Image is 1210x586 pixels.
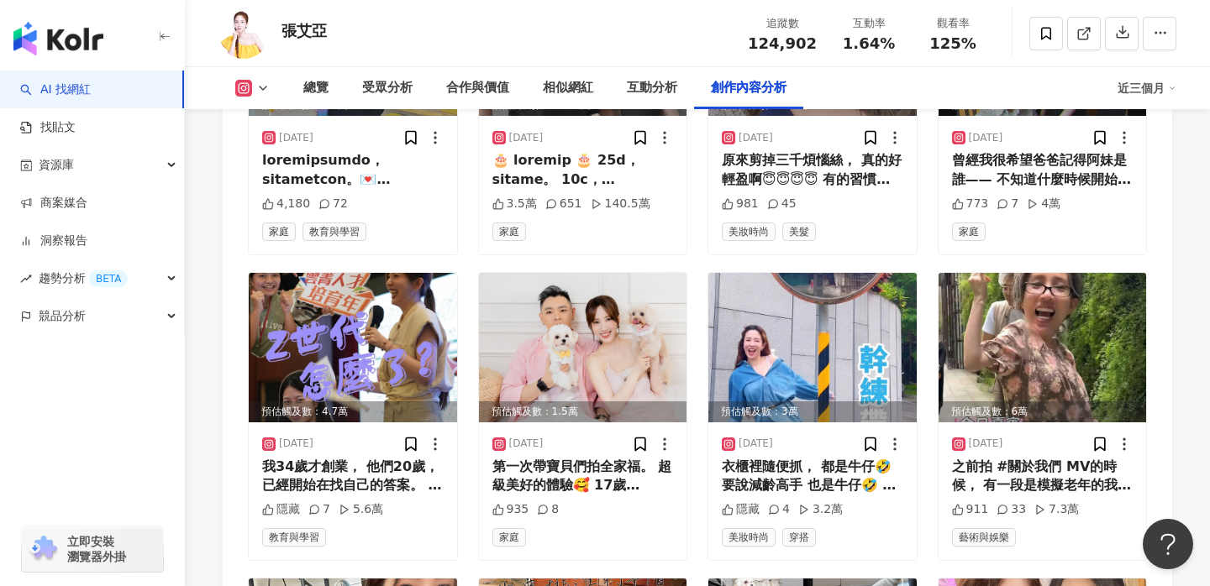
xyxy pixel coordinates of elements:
[308,501,330,518] div: 7
[748,34,817,52] span: 124,902
[279,437,313,451] div: [DATE]
[537,501,559,518] div: 8
[767,196,797,212] div: 45
[492,196,537,212] div: 3.5萬
[543,78,593,98] div: 相似網紅
[782,528,816,547] span: 穿搭
[218,8,269,59] img: KOL Avatar
[545,196,582,212] div: 651
[708,273,917,422] img: post-image
[708,401,917,422] div: 預估觸及數：3萬
[952,151,1134,189] div: 曾經我很希望爸爸記得阿妹是誰—— 不知道什麼時候開始，我不再強求爸爸記得。 只希望他每天都開心，像個老小孩。 我們打勾勾、不泡澡、 一起吃薯條、唱卡啦OK。 能笑著在一起，就好。 照顧失智的爸爸...
[492,222,526,241] span: 家庭
[339,501,383,518] div: 5.6萬
[67,534,126,564] span: 立即安裝 瀏覽器外掛
[722,151,903,189] div: 原來剪掉三千煩惱絲， 真的好輕盈啊😇😇😇😇 有的習慣，你以為你戒不斷 沒想到戒掉之後，豁然開朗。 人就是不要太固執啊☺️ #只是剪個頭髮 #好像頓悟了什麼一樣😂
[479,401,687,422] div: 預估觸及數：1.5萬
[939,273,1147,422] div: post-image預估觸及數：6萬
[446,78,509,98] div: 合作與價值
[627,78,677,98] div: 互動分析
[722,196,759,212] div: 981
[768,501,790,518] div: 4
[303,78,329,98] div: 總覽
[362,78,413,98] div: 受眾分析
[921,15,985,32] div: 觀看率
[1027,196,1060,212] div: 4萬
[739,131,773,145] div: [DATE]
[479,273,687,422] div: post-image預估觸及數：1.5萬
[302,222,366,241] span: 教育與學習
[969,131,1003,145] div: [DATE]
[89,270,128,287] div: BETA
[939,273,1147,422] img: post-image
[722,501,760,518] div: 隱藏
[782,222,816,241] span: 美髮
[722,528,776,547] span: 美妝時尚
[318,196,348,212] div: 72
[952,222,986,241] span: 家庭
[20,81,91,98] a: searchAI 找網紅
[1143,519,1193,569] iframe: Help Scout Beacon - Open
[492,151,674,189] div: 🎂 loremip 🎂 25d，sitame。 10c，adipiscing。 eli，seddoeiusmodt—— incidid，utlabor。 etdo，magnaaliq。 en，a...
[279,131,313,145] div: [DATE]
[20,273,32,285] span: rise
[262,151,444,189] div: loremipsumdo，sitametcon。💌 adipiscing，elitseddoei，temporincid，utlaboreetdolorema。 aliqua， enimad「m...
[509,437,544,451] div: [DATE]
[262,528,326,547] span: 教育與學習
[837,15,901,32] div: 互動率
[249,401,457,422] div: 預估觸及數：4.7萬
[952,501,989,518] div: 911
[722,222,776,241] span: 美妝時尚
[952,196,989,212] div: 773
[1118,75,1176,102] div: 近三個月
[492,458,674,495] div: 第一次帶寶貝們拍全家福。 超級美好的體驗🥰 17歲[PERSON_NAME]姐姐與1歲漂亮妹妹的初體驗， 以後每一年都要一起拍全家福喔❤️ 爸爸媽媽愛你們❤️ @bunnyplanetphoto
[1034,501,1079,518] div: 7.3萬
[262,196,310,212] div: 4,180
[798,501,843,518] div: 3.2萬
[929,35,976,52] span: 125%
[13,22,103,55] img: logo
[249,273,457,422] img: post-image
[39,297,86,335] span: 競品分析
[591,196,650,212] div: 140.5萬
[39,146,74,184] span: 資源庫
[22,526,163,572] a: chrome extension立即安裝 瀏覽器外掛
[952,458,1134,495] div: 之前拍 #關於我們 MV的時候， 有一段是模擬老年的我們❤️ 如果那時候我還這麼 靈活 就好了😂 #superlady #時髦的阿嬤 #側拍 #老公白眼 @misterwan38
[281,20,327,41] div: 張艾亞
[20,233,87,249] a: 洞察報告
[708,273,917,422] div: post-image預估觸及數：3萬
[997,501,1026,518] div: 33
[262,458,444,495] div: 我34歲才創業， 他們20歲，已經開始在找自己的答案。 選擇不同人生方式的勇氣— 我們以為自己是來分享的， 其實，在他們身上我學到的更多。 每一代人， 都可以重新定義未來。 有些「不一樣」， 不...
[20,119,76,136] a: 找貼文
[843,35,895,52] span: 1.64%
[492,501,529,518] div: 935
[952,528,1016,547] span: 藝術與娛樂
[997,196,1018,212] div: 7
[262,222,296,241] span: 家庭
[969,437,1003,451] div: [DATE]
[509,131,544,145] div: [DATE]
[711,78,786,98] div: 創作內容分析
[748,15,817,32] div: 追蹤數
[27,536,60,562] img: chrome extension
[39,259,128,297] span: 趨勢分析
[20,195,87,212] a: 商案媒合
[262,501,300,518] div: 隱藏
[492,528,526,547] span: 家庭
[939,401,1147,422] div: 預估觸及數：6萬
[739,437,773,451] div: [DATE]
[722,458,903,495] div: 衣櫃裡隨便抓， 都是牛仔🤣 要說減齡高手 也是牛仔🤣 牛仔穿搭 ✖️3。 牛仔時尚界的黑馬， 想不到穿什麼，牛仔就對了。 穿上它，看不出來你幾歲。 #穿搭 #牛仔
[249,273,457,422] div: post-image預估觸及數：4.7萬
[479,273,687,422] img: post-image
